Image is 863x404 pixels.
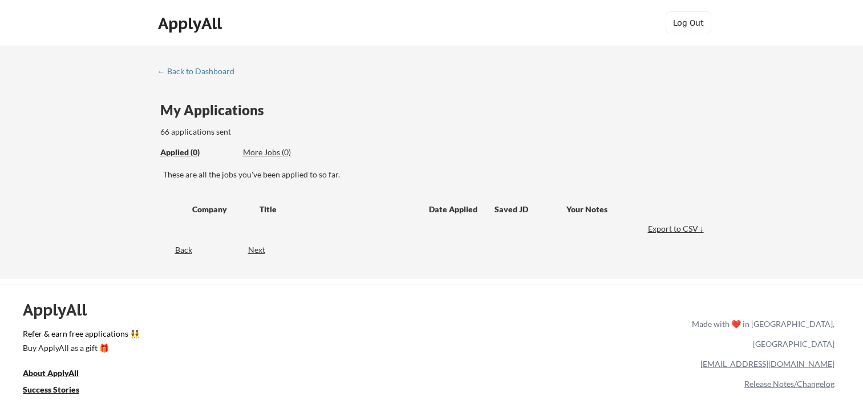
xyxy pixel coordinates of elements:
a: [EMAIL_ADDRESS][DOMAIN_NAME] [700,359,834,369]
div: These are all the jobs you've been applied to so far. [163,169,707,180]
div: These are all the jobs you've been applied to so far. [160,147,234,159]
div: Export to CSV ↓ [648,223,707,235]
div: ApplyAll [158,14,225,33]
div: Date Applied [429,204,479,215]
div: 66 applications sent [160,126,381,138]
a: About ApplyAll [23,367,95,381]
div: Buy ApplyAll as a gift 🎁 [23,344,137,352]
div: Company [192,204,249,215]
a: Release Notes/Changelog [744,379,834,389]
u: About ApplyAll [23,368,79,378]
div: Title [260,204,418,215]
a: ← Back to Dashboard [157,67,243,78]
div: These are job applications we think you'd be a good fit for, but couldn't apply you to automatica... [243,147,327,159]
div: My Applications [160,103,273,117]
a: Success Stories [23,383,95,398]
div: ← Back to Dashboard [157,67,243,75]
div: Back [157,244,192,256]
div: Made with ❤️ in [GEOGRAPHIC_DATA], [GEOGRAPHIC_DATA] [687,314,834,354]
div: Saved JD [495,199,566,219]
button: Log Out [666,11,711,34]
a: Refer & earn free applications 👯‍♀️ [23,330,453,342]
div: Next [248,244,278,256]
div: More Jobs (0) [243,147,327,158]
a: Buy ApplyAll as a gift 🎁 [23,342,137,356]
div: ApplyAll [23,300,100,320]
div: Your Notes [566,204,696,215]
u: Success Stories [23,385,79,394]
div: Applied (0) [160,147,234,158]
